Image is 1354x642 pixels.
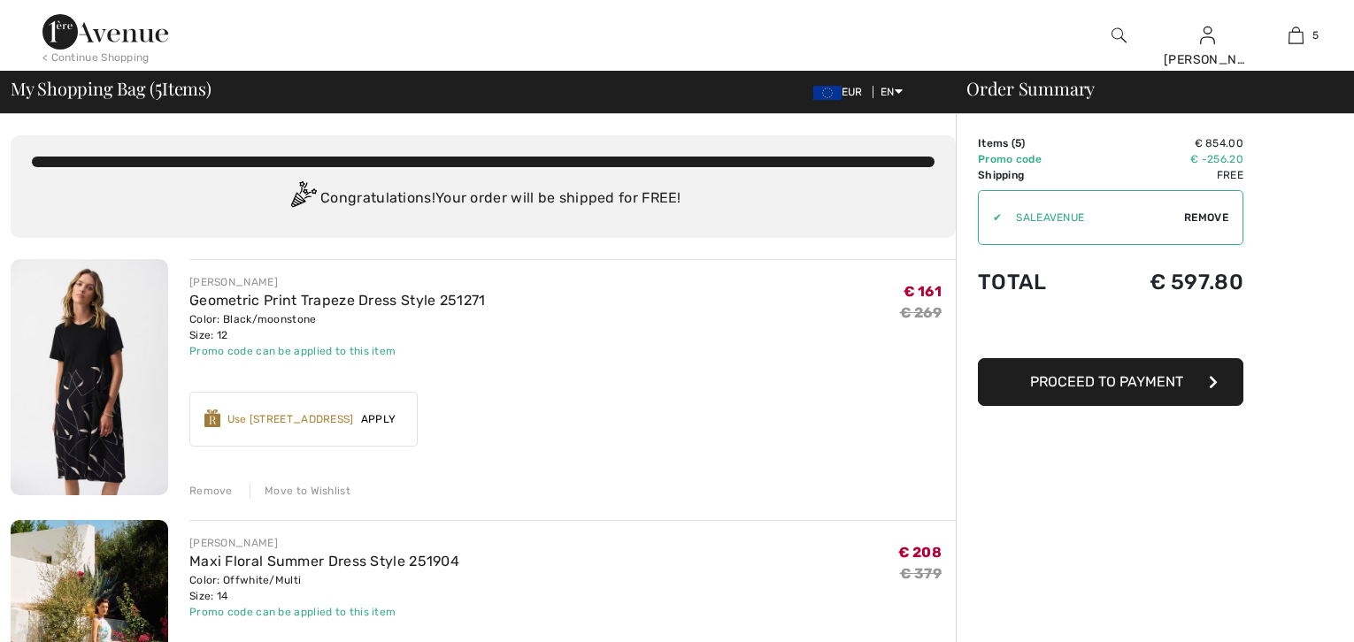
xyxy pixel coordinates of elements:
div: Move to Wishlist [250,483,350,499]
span: € 161 [904,283,942,300]
img: My Bag [1289,25,1304,46]
span: € 208 [898,544,942,561]
button: Proceed to Payment [978,358,1243,406]
td: € 854.00 [1089,135,1243,151]
a: Sign In [1200,27,1215,43]
span: My Shopping Bag ( Items) [11,80,212,97]
td: € 597.80 [1089,252,1243,312]
td: Promo code [978,151,1089,167]
img: My Info [1200,25,1215,46]
td: Items ( ) [978,135,1089,151]
div: [PERSON_NAME] [189,535,459,551]
div: ✔ [979,210,1002,225]
span: EN [881,86,903,98]
img: Geometric Print Trapeze Dress Style 251271 [11,259,168,495]
td: Total [978,252,1089,312]
img: Reward-Logo.svg [204,409,220,427]
span: Proceed to Payment [1030,373,1183,390]
span: 5 [1312,27,1319,43]
a: Geometric Print Trapeze Dress Style 251271 [189,292,486,309]
img: search the website [1112,25,1127,46]
div: [PERSON_NAME] [189,274,486,290]
span: 5 [1015,137,1021,149]
a: Maxi Floral Summer Dress Style 251904 [189,553,459,569]
div: Use [STREET_ADDRESS] [227,411,354,427]
s: € 379 [900,565,942,582]
img: Euro [813,86,842,100]
div: Promo code can be applied to this item [189,604,459,620]
img: 1ère Avenue [42,14,168,50]
div: Promo code can be applied to this item [189,343,486,359]
div: Congratulations! Your order will be shipped for FREE! [32,181,935,217]
div: Color: Black/moonstone Size: 12 [189,311,486,343]
div: Color: Offwhite/Multi Size: 14 [189,572,459,604]
div: Order Summary [945,80,1343,97]
div: Remove [189,483,233,499]
span: Remove [1184,210,1228,225]
span: EUR [813,86,870,98]
div: [PERSON_NAME] [1164,50,1250,69]
a: 5 [1252,25,1339,46]
iframe: PayPal [978,312,1243,352]
s: € 269 [900,304,942,321]
td: Free [1089,167,1243,183]
span: 5 [155,75,162,98]
td: Shipping [978,167,1089,183]
div: < Continue Shopping [42,50,150,65]
img: Congratulation2.svg [285,181,320,217]
td: € -256.20 [1089,151,1243,167]
input: Promo code [1002,191,1184,244]
span: Apply [354,411,404,427]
